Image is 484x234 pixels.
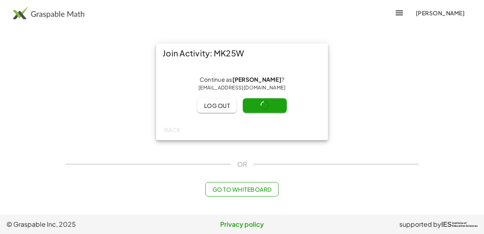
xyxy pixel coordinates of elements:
[409,6,471,20] button: [PERSON_NAME]
[163,76,321,92] div: Continue as ?
[232,76,282,83] strong: [PERSON_NAME]
[452,222,478,228] span: Institute of Education Sciences
[205,182,278,197] button: Go to Whiteboard
[237,159,247,169] span: OR
[415,9,465,17] span: [PERSON_NAME]
[441,221,452,228] span: IES
[163,84,321,92] div: [EMAIL_ADDRESS][DOMAIN_NAME]
[212,186,271,193] span: Go to Whiteboard
[399,220,441,229] span: supported by
[163,220,320,229] a: Privacy policy
[204,102,230,109] span: Log out
[197,98,236,113] button: Log out
[6,220,163,229] span: © Graspable Inc, 2025
[441,220,478,229] a: IESInstitute ofEducation Sciences
[156,43,328,63] div: Join Activity: MK25W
